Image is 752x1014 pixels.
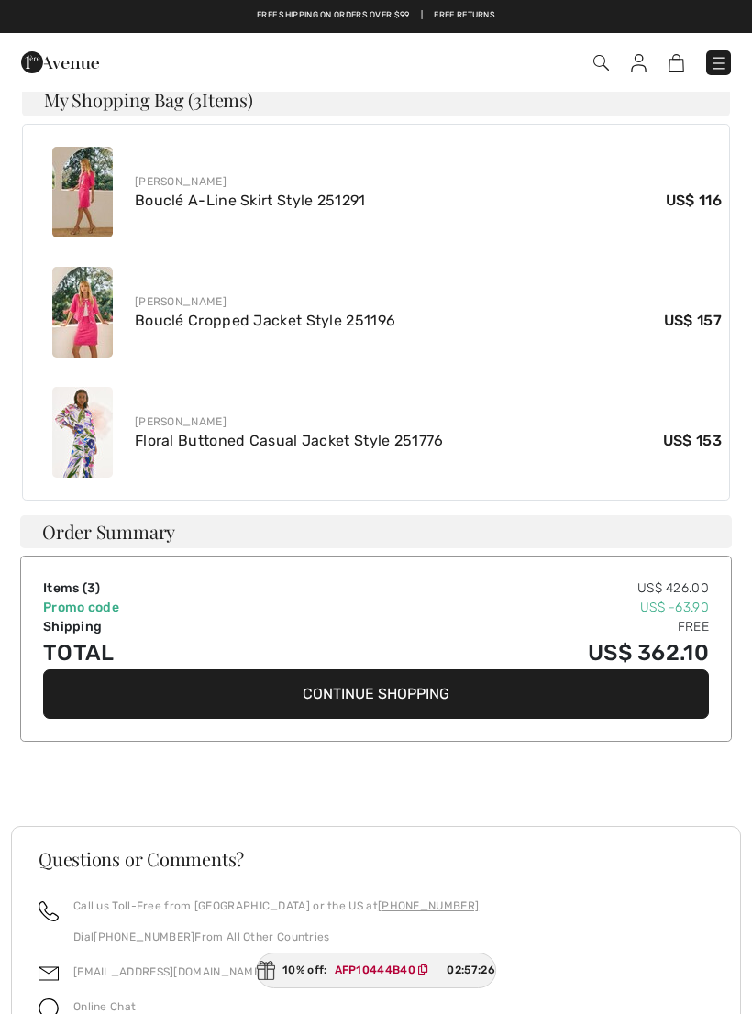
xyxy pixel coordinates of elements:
div: [PERSON_NAME] [135,413,722,430]
a: Bouclé Cropped Jacket Style 251196 [135,312,395,329]
img: Search [593,55,609,71]
span: 3 [87,580,95,596]
span: US$ 116 [666,190,722,212]
span: US$ 153 [663,430,722,452]
a: Free Returns [434,9,495,22]
img: email [39,964,59,984]
span: | [421,9,423,22]
img: My Info [631,54,647,72]
h3: Questions or Comments? [39,850,713,868]
p: Dial From All Other Countries [73,929,479,945]
td: Total [43,636,300,669]
td: US$ 362.10 [300,636,709,669]
a: 1ère Avenue [21,52,99,70]
div: [PERSON_NAME] [135,173,722,190]
span: 02:57:26 [447,962,494,978]
img: Floral Buttoned Casual Jacket Style 251776 [52,387,113,478]
td: Promo code [43,598,300,617]
img: call [39,901,59,921]
button: Continue Shopping [43,669,709,719]
img: Gift.svg [257,961,275,980]
a: Free shipping on orders over $99 [257,9,410,22]
img: Menu [710,54,728,72]
h4: My Shopping Bag ( Items) [22,83,730,116]
img: Shopping Bag [669,54,684,72]
span: 3 [194,87,202,112]
div: Order Summary [20,515,732,548]
div: 10% off: [256,953,496,988]
img: Bouclé A-Line Skirt Style 251291 [52,147,113,237]
img: Bouclé Cropped Jacket Style 251196 [52,267,113,358]
a: [PHONE_NUMBER] [94,931,194,943]
td: US$ -63.90 [300,598,709,617]
img: 1ère Avenue [21,44,99,81]
a: [PHONE_NUMBER] [378,899,479,912]
p: Call us Toll-Free from [GEOGRAPHIC_DATA] or the US at [73,898,479,914]
div: [PERSON_NAME] [135,293,722,310]
span: Online Chat [73,1000,136,1013]
td: Items ( ) [43,579,300,598]
span: US$ 157 [664,310,722,332]
a: [EMAIL_ADDRESS][DOMAIN_NAME] [73,965,264,978]
td: Free [300,617,709,636]
td: US$ 426.00 [300,579,709,598]
a: Bouclé A-Line Skirt Style 251291 [135,192,366,209]
td: Shipping [43,617,300,636]
ins: AFP10444B40 [335,964,415,976]
a: Floral Buttoned Casual Jacket Style 251776 [135,432,444,449]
